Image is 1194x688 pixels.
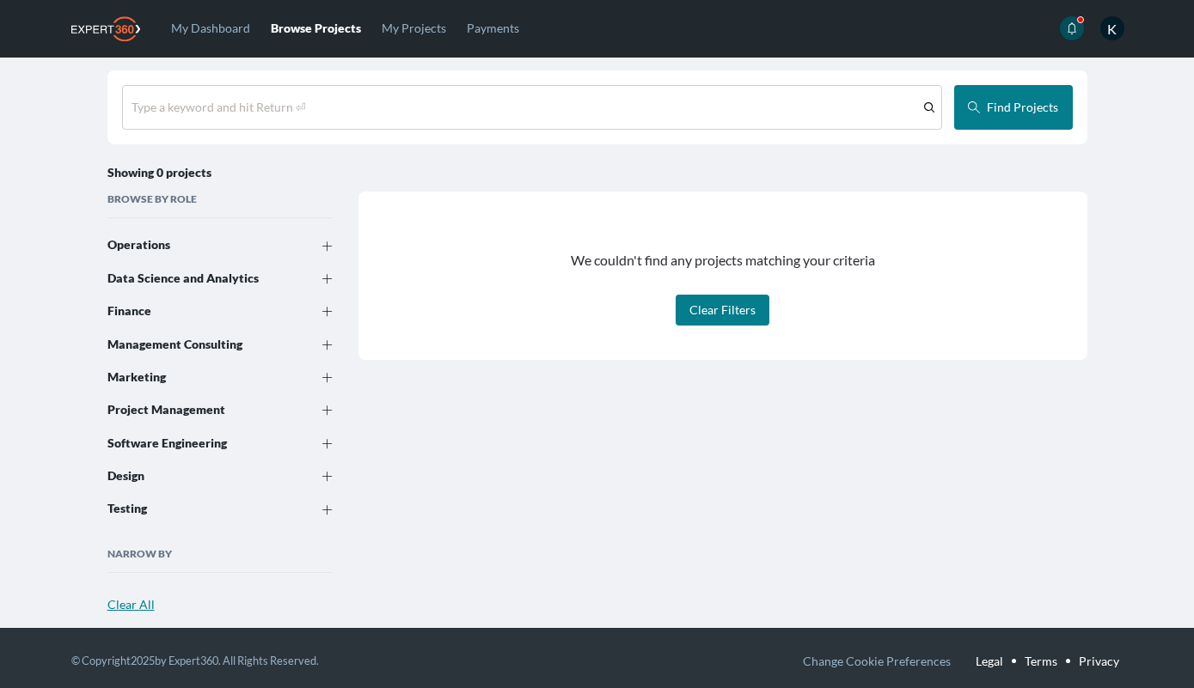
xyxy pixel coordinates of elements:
svg: icon [322,505,333,515]
svg: icon [322,439,333,449]
svg: icon [1066,22,1078,34]
a: Privacy [1079,649,1119,673]
small: © Copyright 2025 by Expert360. All Rights Reserved. [71,654,319,667]
button: Clear Filters [676,295,769,326]
h2: Browse By Role [107,192,334,218]
svg: icon [322,340,333,350]
a: Legal [976,649,1003,673]
span: K [1100,16,1124,40]
div: Marketing [107,371,288,383]
span: Find Projects [987,100,1058,114]
button: Operations [107,228,334,261]
h2: Narrow By [107,546,334,573]
button: Data Science and Analytics [107,262,334,295]
svg: icon [322,405,333,416]
button: Testing [107,492,334,525]
button: Find Projects [954,85,1073,130]
button: Software Engineering [107,426,334,459]
svg: icon [322,274,333,284]
svg: icon [322,373,333,383]
div: Project Management [107,404,288,416]
button: Finance [107,295,334,327]
div: Design [107,470,288,482]
button: Design [107,460,334,492]
svg: icon [968,101,980,113]
svg: icon [322,307,333,317]
div: Testing [107,502,288,514]
button: Management Consulting [107,327,334,360]
div: Finance [107,305,288,317]
span: Clear Filters [689,302,756,317]
div: Type a keyword and hit Return ⏎ [132,99,306,116]
button: Change Cookie Preferences [803,649,951,673]
button: Marketing [107,361,334,393]
span: We couldn't find any projects matching your criteria [571,252,875,268]
h4: Showing 0 projects [107,161,211,183]
svg: icon [322,472,333,482]
div: Operations [107,239,288,251]
div: Software Engineering [107,436,288,448]
div: Management Consulting [107,338,288,350]
svg: icon [322,241,333,252]
svg: icon [924,102,934,113]
span: Clear All [107,597,155,612]
button: Project Management [107,393,334,426]
a: Terms [1025,649,1057,673]
button: Clear All [107,596,155,613]
div: Data Science and Analytics [107,272,288,284]
img: Expert360 [71,16,140,41]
